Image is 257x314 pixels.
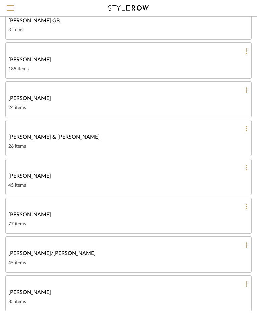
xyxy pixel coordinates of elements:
[8,65,249,73] div: 185 items
[8,211,51,219] span: [PERSON_NAME]
[8,142,249,150] div: 26 items
[8,181,249,189] div: 45 items
[8,172,51,180] span: [PERSON_NAME]
[8,26,249,34] div: 3 items
[5,159,252,195] a: [PERSON_NAME]45 items
[8,249,96,257] span: [PERSON_NAME]/[PERSON_NAME]
[5,120,252,156] a: [PERSON_NAME] & [PERSON_NAME]26 items
[5,42,252,79] a: [PERSON_NAME]185 items
[5,198,252,234] a: [PERSON_NAME]77 items
[5,4,252,40] a: [PERSON_NAME] GB3 items
[8,94,51,102] span: [PERSON_NAME]
[8,104,249,112] div: 24 items
[8,220,249,228] div: 77 items
[8,17,60,25] span: [PERSON_NAME] GB
[8,259,249,267] div: 45 items
[5,236,252,273] a: [PERSON_NAME]/[PERSON_NAME]45 items
[8,298,249,306] div: 85 items
[5,81,252,117] a: [PERSON_NAME]24 items
[8,133,100,141] span: [PERSON_NAME] & [PERSON_NAME]
[5,275,252,311] a: [PERSON_NAME]85 items
[8,288,51,296] span: [PERSON_NAME]
[8,56,51,64] span: [PERSON_NAME]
